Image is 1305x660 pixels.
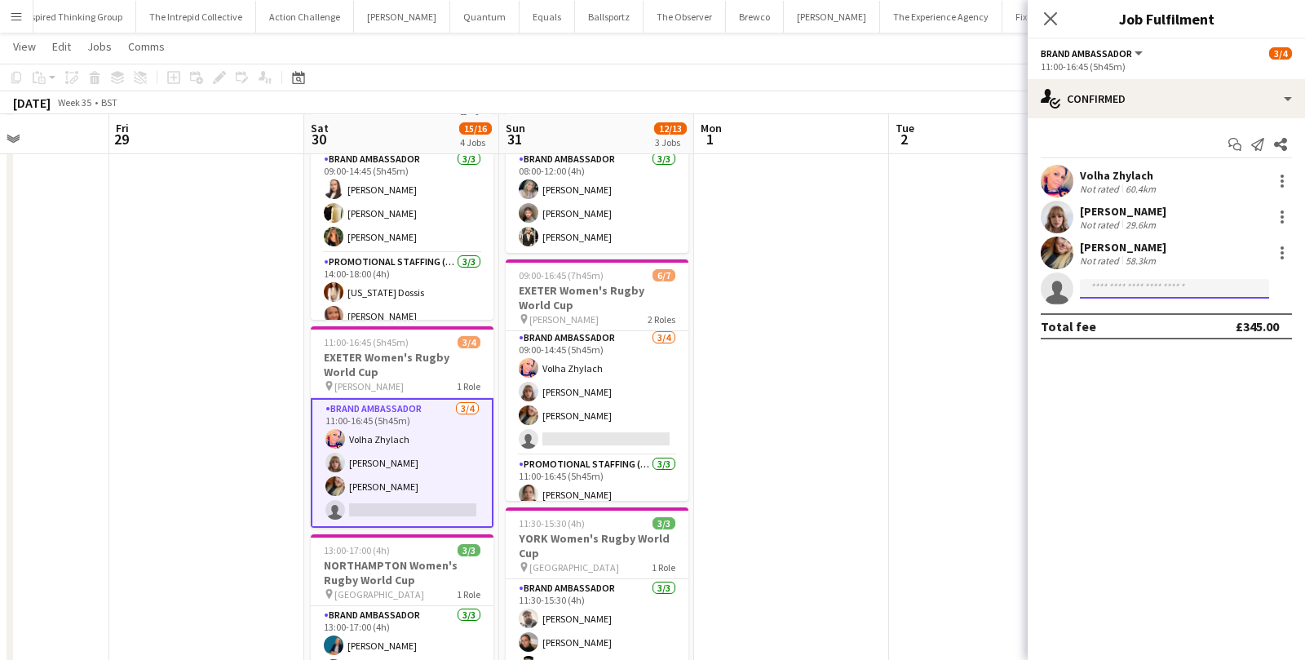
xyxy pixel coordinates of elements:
[457,588,480,600] span: 1 Role
[652,517,675,529] span: 3/3
[457,380,480,392] span: 1 Role
[1122,219,1159,231] div: 29.6km
[506,259,688,501] app-job-card: 09:00-16:45 (7h45m)6/7EXETER Women's Rugby World Cup [PERSON_NAME]2 RolesBrand Ambassador3/409:00...
[10,1,136,33] button: Inspired Thinking Group
[1041,47,1132,60] span: Brand Ambassador
[311,350,493,379] h3: EXETER Women's Rugby World Cup
[311,121,329,135] span: Sat
[880,1,1002,33] button: The Experience Agency
[458,336,480,348] span: 3/4
[652,269,675,281] span: 6/7
[324,544,390,556] span: 13:00-17:00 (4h)
[1080,183,1122,195] div: Not rated
[1041,318,1096,334] div: Total fee
[506,283,688,312] h3: EXETER Women's Rugby World Cup
[698,130,722,148] span: 1
[116,121,129,135] span: Fri
[506,329,688,455] app-card-role: Brand Ambassador3/409:00-14:45 (5h45m)Volha Zhylach[PERSON_NAME][PERSON_NAME]
[726,1,784,33] button: Brewco
[136,1,256,33] button: The Intrepid Collective
[1236,318,1279,334] div: £345.00
[81,36,118,57] a: Jobs
[652,561,675,574] span: 1 Role
[458,544,480,556] span: 3/3
[1269,47,1292,60] span: 3/4
[1080,168,1159,183] div: Volha Zhylach
[648,313,675,326] span: 2 Roles
[311,253,493,356] app-card-role: Promotional Staffing (Brand Ambassadors)3/314:00-18:00 (4h)[US_STATE] Dossis[PERSON_NAME]
[311,326,493,528] app-job-card: 11:00-16:45 (5h45m)3/4EXETER Women's Rugby World Cup [PERSON_NAME]1 RoleBrand Ambassador3/411:00-...
[1080,204,1166,219] div: [PERSON_NAME]
[1122,255,1159,267] div: 58.3km
[701,121,722,135] span: Mon
[506,121,525,135] span: Sun
[7,36,42,57] a: View
[644,1,726,33] button: The Observer
[1080,219,1122,231] div: Not rated
[529,561,619,574] span: [GEOGRAPHIC_DATA]
[87,39,112,54] span: Jobs
[311,78,493,320] app-job-card: 09:00-18:00 (9h)6/6MANCHESTER Women's Rugby World Cup [GEOGRAPHIC_DATA]2 RolesBrand Ambassador3/3...
[655,136,686,148] div: 3 Jobs
[506,150,688,253] app-card-role: Brand Ambassador3/308:00-12:00 (4h)[PERSON_NAME][PERSON_NAME][PERSON_NAME]
[308,130,329,148] span: 30
[13,95,51,111] div: [DATE]
[46,36,77,57] a: Edit
[1041,47,1145,60] button: Brand Ambassador
[334,588,424,600] span: [GEOGRAPHIC_DATA]
[334,380,404,392] span: [PERSON_NAME]
[311,398,493,528] app-card-role: Brand Ambassador3/411:00-16:45 (5h45m)Volha Zhylach[PERSON_NAME][PERSON_NAME]
[519,269,604,281] span: 09:00-16:45 (7h45m)
[529,313,599,326] span: [PERSON_NAME]
[354,1,450,33] button: [PERSON_NAME]
[893,130,914,148] span: 2
[896,121,914,135] span: Tue
[54,96,95,109] span: Week 35
[113,130,129,148] span: 29
[784,1,880,33] button: [PERSON_NAME]
[1122,183,1159,195] div: 60.4km
[128,39,165,54] span: Comms
[122,36,171,57] a: Comms
[1080,255,1122,267] div: Not rated
[520,1,575,33] button: Equals
[324,336,409,348] span: 11:00-16:45 (5h45m)
[1028,8,1305,29] h3: Job Fulfilment
[506,78,688,253] app-job-card: 08:00-12:00 (4h)3/3NORTHAMPTON Women's Rugby World Cup [GEOGRAPHIC_DATA]1 RoleBrand Ambassador3/3...
[450,1,520,33] button: Quantum
[101,96,117,109] div: BST
[1028,79,1305,118] div: Confirmed
[1002,1,1066,33] button: Fix Radio
[52,39,71,54] span: Edit
[256,1,354,33] button: Action Challenge
[506,531,688,560] h3: YORK Women's Rugby World Cup
[311,150,493,253] app-card-role: Brand Ambassador3/309:00-14:45 (5h45m)[PERSON_NAME][PERSON_NAME][PERSON_NAME]
[460,136,491,148] div: 4 Jobs
[654,122,687,135] span: 12/13
[1041,60,1292,73] div: 11:00-16:45 (5h45m)
[459,122,492,135] span: 15/16
[503,130,525,148] span: 31
[506,455,688,568] app-card-role: Promotional Staffing (Brand Ambassadors)3/311:00-16:45 (5h45m)[PERSON_NAME]
[13,39,36,54] span: View
[519,517,585,529] span: 11:30-15:30 (4h)
[1080,240,1166,255] div: [PERSON_NAME]
[311,558,493,587] h3: NORTHAMPTON Women's Rugby World Cup
[575,1,644,33] button: Ballsportz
